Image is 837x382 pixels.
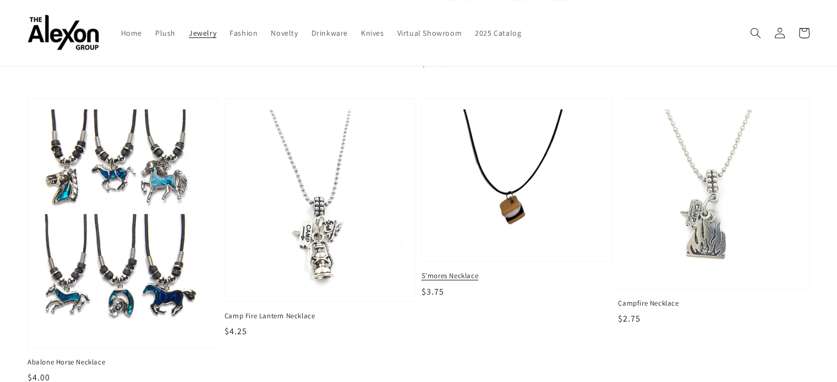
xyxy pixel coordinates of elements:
[114,21,149,45] a: Home
[743,21,768,45] summary: Search
[149,21,182,45] a: Plush
[182,21,223,45] a: Jewelry
[618,298,809,308] span: Campfire Necklace
[618,313,641,324] span: $2.75
[354,21,391,45] a: Knives
[225,98,416,338] a: Camp Fire Lantern Necklace Camp Fire Lantern Necklace $4.25
[630,109,798,278] img: Campfire Necklace
[305,21,354,45] a: Drinkware
[422,271,613,281] span: S'mores Necklace
[475,28,521,38] span: 2025 Catalog
[225,325,247,337] span: $4.25
[236,109,404,290] img: Camp Fire Lantern Necklace
[189,28,216,38] span: Jewelry
[28,357,219,367] span: Abalone Horse Necklace
[155,28,176,38] span: Plush
[223,21,264,45] a: Fashion
[422,286,444,297] span: $3.75
[618,98,809,326] a: Campfire Necklace Campfire Necklace $2.75
[422,98,613,298] a: S'mores Necklace S'mores Necklace $3.75
[311,28,348,38] span: Drinkware
[229,28,258,38] span: Fashion
[28,15,99,51] img: The Alexon Group
[225,311,416,321] span: Camp Fire Lantern Necklace
[422,58,444,69] span: $4.25
[397,28,462,38] span: Virtual Showroom
[361,28,384,38] span: Knives
[430,107,604,253] img: S'mores Necklace
[468,21,528,45] a: 2025 Catalog
[121,28,142,38] span: Home
[264,21,304,45] a: Novelty
[391,21,469,45] a: Virtual Showroom
[271,28,298,38] span: Novelty
[39,109,207,337] img: Abalone Horse Necklace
